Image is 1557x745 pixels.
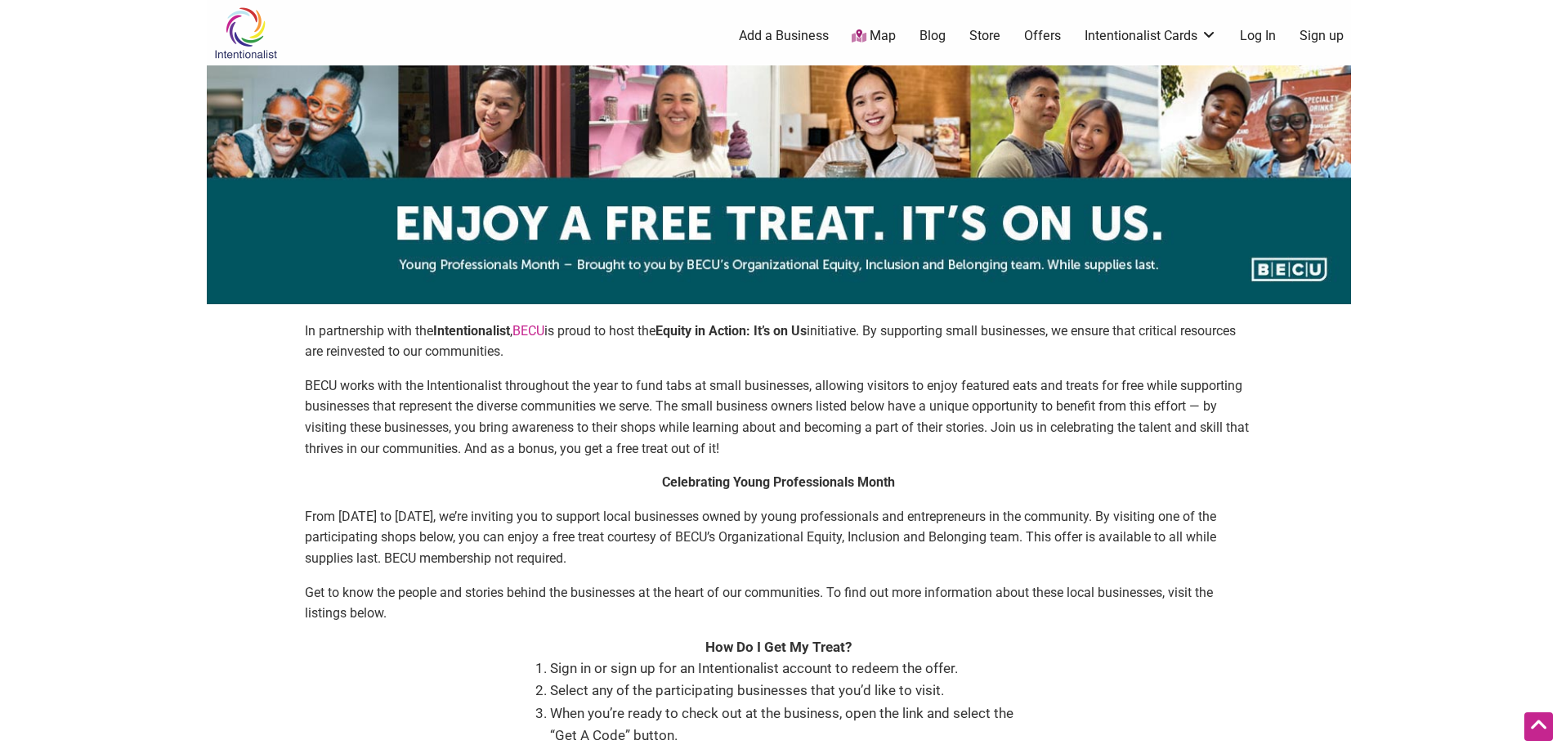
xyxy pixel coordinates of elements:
a: Log In [1240,27,1276,45]
a: Intentionalist Cards [1085,27,1217,45]
a: Sign up [1300,27,1344,45]
a: Blog [919,27,946,45]
a: BECU [512,323,544,339]
p: BECU works with the Intentionalist throughout the year to fund tabs at small businesses, allowing... [305,375,1253,459]
li: Sign in or sign up for an Intentionalist account to redeem the offer. [550,657,1024,680]
img: Intentionalist [207,7,284,60]
strong: How Do I Get My Treat? [705,639,852,655]
a: Map [852,27,896,46]
p: From [DATE] to [DATE], we’re inviting you to support local businesses owned by young professional... [305,506,1253,569]
strong: Equity in Action: It’s on Us [655,323,807,339]
strong: Intentionalist [433,323,510,339]
strong: Celebrating Young Professionals Month [662,474,895,490]
p: Get to know the people and stories behind the businesses at the heart of our communities. To find... [305,582,1253,624]
a: Add a Business [739,27,829,45]
a: Offers [1024,27,1061,45]
div: Scroll Back to Top [1524,712,1553,741]
p: In partnership with the , is proud to host the initiative. By supporting small businesses, we ens... [305,321,1253,362]
a: Store [969,27,1000,45]
img: sponsor logo [207,65,1351,304]
li: Select any of the participating businesses that you’d like to visit. [550,680,1024,702]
